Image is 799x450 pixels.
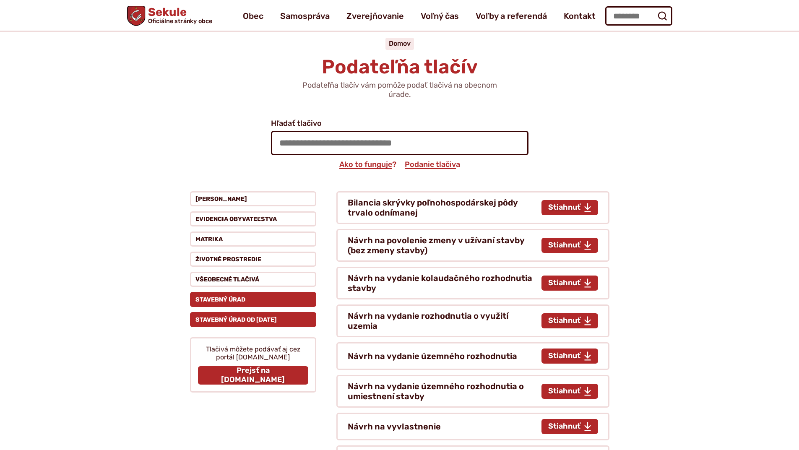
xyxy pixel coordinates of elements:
[541,313,598,328] a: Stiahnuť
[548,278,580,288] span: Stiahnuť
[271,120,528,128] span: Hľadať tlačivo
[190,211,316,226] button: Evidencia obyvateľstva
[548,351,580,361] span: Stiahnuť
[348,235,535,255] h4: Návrh na povolenie zmeny v užívaní stavby (bez zmeny stavby)
[322,55,478,78] span: Podateľňa tlačív
[541,200,598,215] a: Stiahnuť
[476,4,547,28] a: Voľby a referendá
[404,160,461,169] a: Podanie tlačiva
[564,4,596,28] a: Kontakt
[299,81,500,99] p: Podateľňa tlačív vám pomôže podať tlačivá na obecnom úrade.
[541,384,598,399] a: Stiahnuť
[348,381,535,401] h4: Návrh na vydanie územného rozhodnutia o umiestnení stavby
[338,160,397,169] a: Ako to funguje?
[198,345,308,361] p: Tlačivá môžete podávať aj cez portál [DOMAIN_NAME]
[127,6,145,26] img: Prejsť na domovskú stránku
[190,252,316,267] button: Životné prostredie
[548,241,580,250] span: Stiahnuť
[389,39,411,47] a: Domov
[127,6,212,26] a: Logo Sekule, prejsť na domovskú stránku.
[348,198,535,218] h4: Bilancia skrývky poľnohospodárskej pôdy trvalo odnímanej
[190,272,316,287] button: Všeobecné tlačivá
[190,292,316,307] button: Stavebný úrad
[548,387,580,396] span: Stiahnuť
[346,4,404,28] a: Zverejňovanie
[148,18,212,24] span: Oficiálne stránky obce
[541,238,598,253] a: Stiahnuť
[541,276,598,291] a: Stiahnuť
[541,419,598,434] a: Stiahnuť
[348,351,535,361] h4: Návrh na vydanie územného rozhodnutia
[541,349,598,364] a: Stiahnuť
[243,4,263,28] a: Obec
[198,366,308,384] a: Prejsť na [DOMAIN_NAME]
[271,131,528,155] input: Hľadať tlačivo
[190,232,316,247] button: Matrika
[548,203,580,212] span: Stiahnuť
[190,191,316,206] button: [PERSON_NAME]
[548,422,580,431] span: Stiahnuť
[145,7,212,24] span: Sekule
[280,4,330,28] a: Samospráva
[421,4,459,28] a: Voľný čas
[190,312,316,327] button: Stavebný úrad od [DATE]
[548,316,580,325] span: Stiahnuť
[348,421,535,432] h4: Návrh na vyvlastnenie
[348,273,535,293] h4: Návrh na vydanie kolaudačného rozhodnutia stavby
[348,311,535,331] h4: Návrh na vydanie rozhodnutia o využití uzemia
